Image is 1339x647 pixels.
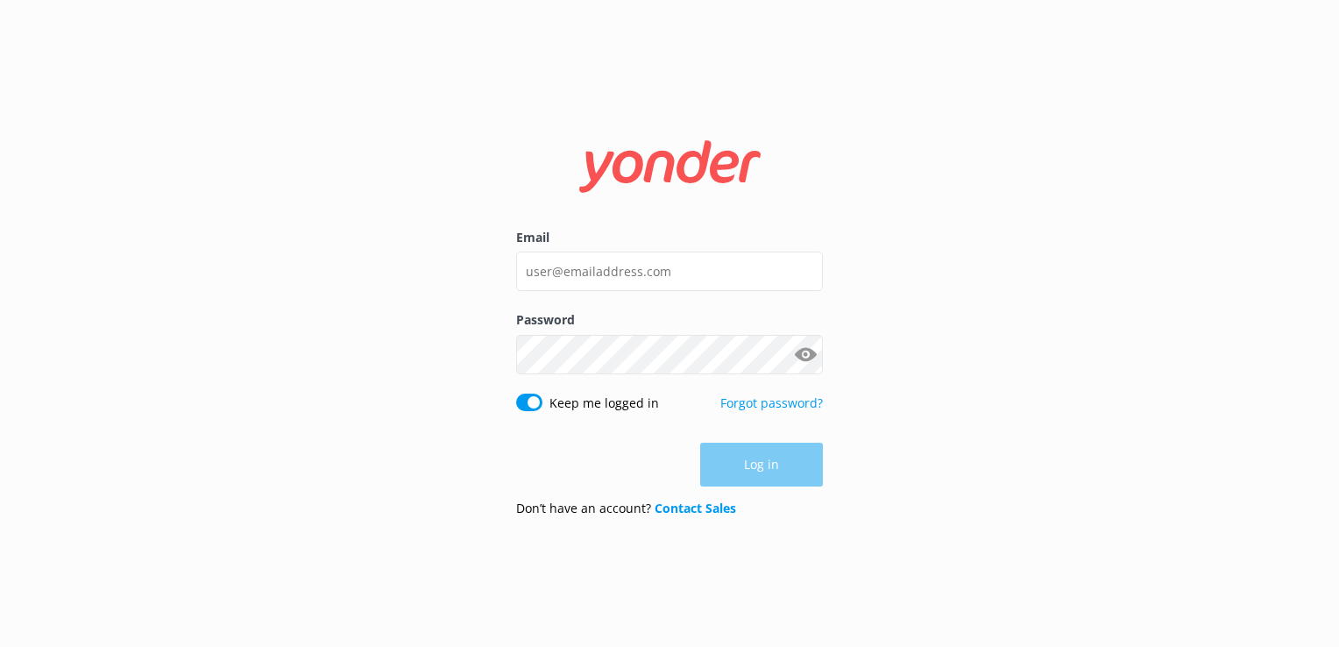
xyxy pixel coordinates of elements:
a: Contact Sales [655,500,736,516]
label: Email [516,228,823,247]
p: Don’t have an account? [516,499,736,518]
a: Forgot password? [720,395,823,411]
button: Show password [788,337,823,372]
input: user@emailaddress.com [516,252,823,291]
label: Keep me logged in [549,394,659,413]
label: Password [516,310,823,330]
